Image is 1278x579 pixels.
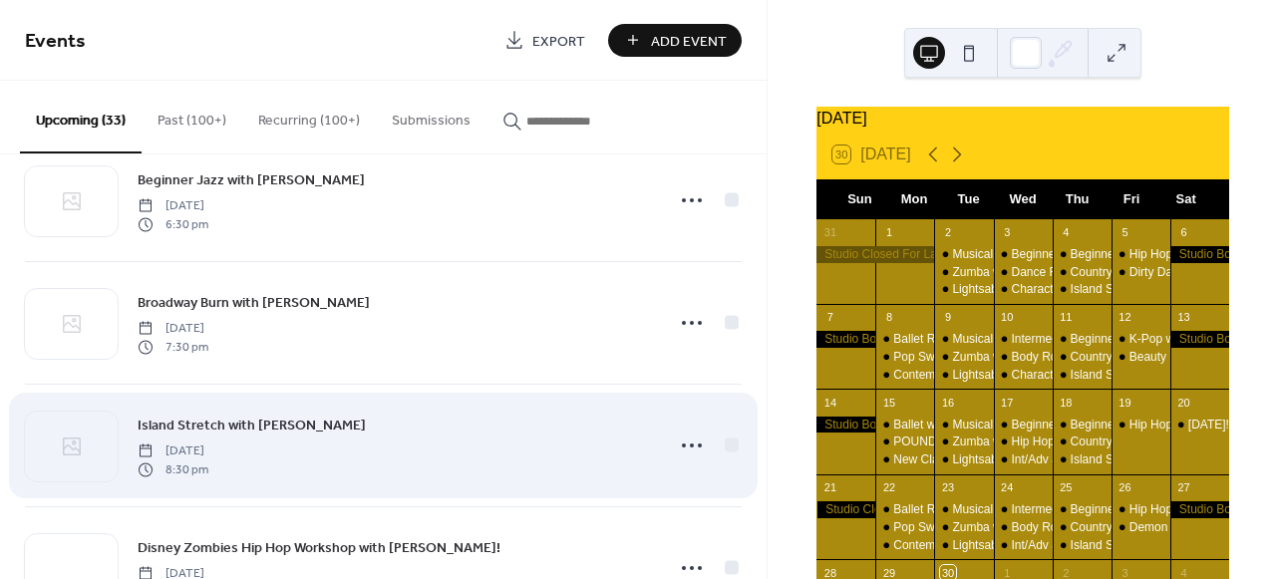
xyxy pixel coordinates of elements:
button: Recurring (100+) [242,81,376,151]
div: Musical Theater with Miguel [934,501,993,518]
div: Hip Hop with Quintin [1112,501,1170,518]
div: 11 [1059,310,1074,325]
div: Pop Sweat and Sculpt with Taylor [875,519,934,536]
div: Island Stretch with [PERSON_NAME] [1071,537,1270,554]
div: Lightsaber Technique with [PERSON_NAME] [952,281,1192,298]
div: Beginner Pop Tap with [PERSON_NAME] [1012,417,1233,434]
div: Country Line Dancing with Julianna [1053,519,1112,536]
div: Beginner Hip Hop with Lex [1053,331,1112,348]
div: Island Stretch with Laura [1053,451,1112,468]
div: Int/Adv Jazz Funk with Alyssa [994,451,1053,468]
div: Beginner Broadway Tap with Amanda [994,246,1053,263]
a: Island Stretch with [PERSON_NAME] [138,414,366,436]
div: Fri [1105,179,1159,219]
div: 15 [881,395,896,410]
div: 4 [1059,225,1074,240]
div: Hip Hop with Quintin [1112,417,1170,434]
div: New Class! Lyrical Broadway Ballads with Julianna [875,451,934,468]
a: Export [489,24,600,57]
div: K-Pop with Quintin [1112,331,1170,348]
a: Disney Zombies Hip Hop Workshop with [PERSON_NAME]! [138,536,500,559]
div: Studio Closed For Labor Day Weekend! [816,246,934,263]
div: Pop Sweat and Sculpt with [PERSON_NAME] [893,349,1137,366]
div: Tue [941,179,996,219]
div: Zumba with Miguel [934,434,993,450]
div: Studio Closed [816,501,875,518]
div: 21 [822,480,837,495]
div: 1 [881,225,896,240]
div: Musical Theater with [PERSON_NAME] [952,246,1163,263]
div: 31 [822,225,837,240]
div: Musical Theater with Miguel [934,331,993,348]
span: 6:30 pm [138,215,208,233]
div: Character Jazz with Andy (Shrek Fairy Tales Night!) [994,367,1053,384]
div: 18 [1059,395,1074,410]
div: Studio Booked [816,331,875,348]
span: Add Event [651,31,727,52]
div: Zumba with Neysha [934,264,993,281]
div: Int/Adv Jazz with Alyssa [994,537,1053,554]
div: Beginner Pop Tap with Martina [994,417,1053,434]
span: Broadway Burn with [PERSON_NAME] [138,293,370,314]
div: Beginner Broadway Tap with [PERSON_NAME] [1012,246,1265,263]
div: Lightsaber Technique with [PERSON_NAME] [952,537,1192,554]
div: Beginner Disney Lyrical with Elaina [1053,501,1112,518]
div: Zumba with [PERSON_NAME] [952,264,1116,281]
div: 10 [1000,310,1015,325]
div: 20 [1176,395,1191,410]
div: Country Line Dancing with Julianna [1053,349,1112,366]
div: Island Stretch with [PERSON_NAME] [1071,281,1270,298]
div: Contemporary with Jeanette [875,537,934,554]
div: Lightsaber Technique with Mandy [934,537,993,554]
div: Lightsaber Technique with [PERSON_NAME] [952,367,1192,384]
div: Body Rock Dance and Tone with Tara [994,349,1053,366]
div: 8 [881,310,896,325]
div: Ballet Rock Artist Series: Billie Eilish Night with Jeanette [875,331,934,348]
div: Body Rock Dance and Tone with Tara [994,519,1053,536]
div: Studio Booked [816,417,875,434]
span: Beginner Jazz with [PERSON_NAME] [138,170,365,191]
div: 5 [1118,225,1132,240]
span: Island Stretch with [PERSON_NAME] [138,416,366,436]
div: Ballet with [PERSON_NAME] [893,417,1050,434]
div: 24 [1000,480,1015,495]
div: Mon [887,179,942,219]
div: Sat [1158,179,1213,219]
div: Ballet with Elaina [875,417,934,434]
div: Beginner Jazz with [PERSON_NAME] [1071,417,1273,434]
div: Lightsaber Technique with Mandy [934,367,993,384]
span: 8:30 pm [138,460,208,478]
div: Country Line Dancing with Julianna [1053,434,1112,450]
div: 14 [822,395,837,410]
div: Musical Theater with Julianna [934,417,993,434]
div: Musical Theater with [PERSON_NAME] [952,501,1163,518]
div: New Class! Lyrical Broadway Ballads with [PERSON_NAME] [893,451,1216,468]
div: 6 [1176,225,1191,240]
div: Ballet Rock Artist Series: Olivia Rodrigo Night with Jeanette [875,501,934,518]
div: Thu [1050,179,1105,219]
div: Island Stretch with [PERSON_NAME] [1071,451,1270,468]
div: Zumba with [PERSON_NAME] [952,434,1116,450]
a: Beginner Jazz with [PERSON_NAME] [138,168,365,191]
div: Beauty and the Beast Musical Theater Workshop with Taylor Taft! [1112,349,1170,366]
div: Character Jazz with Andy (Wizard of Oz Night!) [994,281,1053,298]
div: Musical Theater with Julianna [934,246,993,263]
div: Wed [996,179,1051,219]
button: Add Event [608,24,742,57]
div: 22 [881,480,896,495]
span: Export [532,31,585,52]
div: 3 [1000,225,1015,240]
div: Intermediate Pop Tap with Amanda [994,501,1053,518]
div: Int/Adv Jazz Funk with [PERSON_NAME] [1012,451,1233,468]
div: Studio Booked [1170,331,1229,348]
div: Dirty Dancing Musical Theater Workshop with Jeanette Hiyama! [1112,264,1170,281]
div: Beginner Musical Theater with Lex [1053,246,1112,263]
div: Dance Fitness with [PERSON_NAME] [1012,264,1214,281]
span: [DATE] [138,442,208,460]
div: 27 [1176,480,1191,495]
div: Hip Hop Cardio with [PERSON_NAME] [1012,434,1220,450]
button: Past (100+) [142,81,242,151]
div: Zumba with [PERSON_NAME] [952,519,1116,536]
div: Demon Hunters K-Pop Workshop with Quintin (Toad) Johnson! [1112,519,1170,536]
